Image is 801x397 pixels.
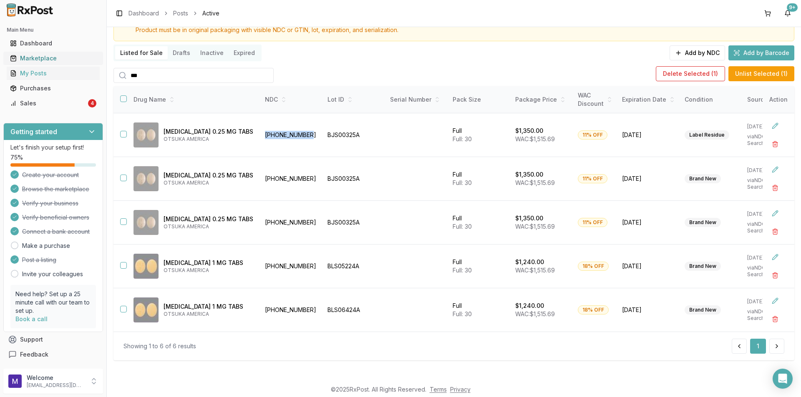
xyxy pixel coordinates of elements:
div: Dashboard [10,39,96,47]
button: Delete [768,224,783,239]
a: Marketplace [7,51,100,66]
div: Brand New [685,262,721,271]
div: 11% OFF [578,218,607,227]
div: Purchases [10,84,96,92]
p: $1,350.00 [515,127,543,135]
span: [DATE] [622,262,675,270]
img: Rexulti 0.25 MG TABS [133,210,159,235]
button: Listed for Sale [115,46,168,60]
td: Full [448,245,510,288]
p: Need help? Set up a 25 minute call with our team to set up. [15,290,91,315]
div: 11% OFF [578,174,607,183]
p: via NDC Search [747,133,779,147]
td: [PHONE_NUMBER] [260,201,322,245]
div: Sales [10,99,86,107]
button: Marketplace [3,52,103,65]
img: User avatar [8,375,22,388]
p: [DATE] [747,167,779,174]
div: 11% OFF [578,130,607,140]
td: Full [448,201,510,245]
img: RxPost Logo [3,3,57,17]
button: Delete [768,268,783,283]
span: WAC: $1,515.69 [515,310,555,317]
td: BJS00325A [322,201,385,245]
img: Rexulti 0.25 MG TABS [133,166,159,191]
button: Edit [768,206,783,221]
button: Expired [229,46,260,60]
span: Full: 30 [453,310,472,317]
button: Delete [768,312,783,327]
div: Lot ID [327,95,380,104]
button: Delete [768,180,783,195]
p: OTSUKA AMERICA [164,311,253,317]
p: [MEDICAL_DATA] 0.25 MG TABS [164,171,253,180]
p: Let's finish your setup first! [10,143,96,152]
a: Purchases [7,81,100,96]
button: 1 [750,339,766,354]
span: Full: 30 [453,223,472,230]
a: Invite your colleagues [22,270,83,278]
button: Edit [768,162,783,177]
span: Browse the marketplace [22,185,89,193]
p: [DATE] [747,211,779,217]
p: OTSUKA AMERICA [164,267,253,274]
p: $1,240.00 [515,302,544,310]
span: Verify beneficial owners [22,213,89,222]
div: Brand New [685,305,721,315]
button: Sales4 [3,97,103,110]
div: Package Price [515,95,568,104]
h2: Main Menu [7,27,100,33]
p: [MEDICAL_DATA] 0.25 MG TABS [164,215,253,223]
td: Full [448,157,510,201]
button: Delete [768,137,783,152]
p: [MEDICAL_DATA] 1 MG TABS [164,259,253,267]
p: $1,350.00 [515,170,543,179]
button: My Posts [3,67,103,80]
td: BJS00325A [322,157,385,201]
button: Unlist Selected (1) [728,66,794,81]
p: via NDC Search [747,265,779,278]
p: via NDC Search [747,177,779,190]
span: [DATE] [622,218,675,227]
th: Action [763,86,794,113]
span: Full: 30 [453,135,472,142]
td: [PHONE_NUMBER] [260,157,322,201]
td: BLS06424A [322,288,385,332]
span: Full: 30 [453,179,472,186]
a: Dashboard [128,9,159,17]
span: WAC: $1,515.69 [515,179,555,186]
div: My Posts [10,69,96,77]
a: Privacy [450,386,471,393]
td: [PHONE_NUMBER] [260,288,322,332]
span: Verify your business [22,199,78,207]
a: Terms [430,386,447,393]
span: WAC: $1,515.69 [515,223,555,230]
td: Full [448,113,510,157]
p: OTSUKA AMERICA [164,223,253,230]
a: Make a purchase [22,242,70,250]
button: Inactive [195,46,229,60]
div: 9+ [787,3,798,12]
td: BJS00325A [322,113,385,157]
span: Post a listing [22,256,56,264]
button: Add by NDC [670,45,725,60]
p: [MEDICAL_DATA] 0.25 MG TABS [164,127,253,136]
span: Full: 30 [453,267,472,274]
p: [DATE] [747,123,779,130]
span: Connect a bank account [22,227,90,236]
p: via NDC Search [747,308,779,322]
span: Active [202,9,219,17]
span: [DATE] [622,131,675,139]
button: Edit [768,293,783,308]
div: 18% OFF [578,305,609,315]
div: Brand New [685,218,721,227]
button: Drafts [168,46,195,60]
span: WAC: $1,515.69 [515,135,555,142]
button: Purchases [3,82,103,95]
p: $1,350.00 [515,214,543,222]
div: Marketplace [10,54,96,62]
td: Full [448,288,510,332]
span: [DATE] [622,175,675,183]
button: Support [3,332,103,347]
img: Rexulti 0.25 MG TABS [133,122,159,147]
